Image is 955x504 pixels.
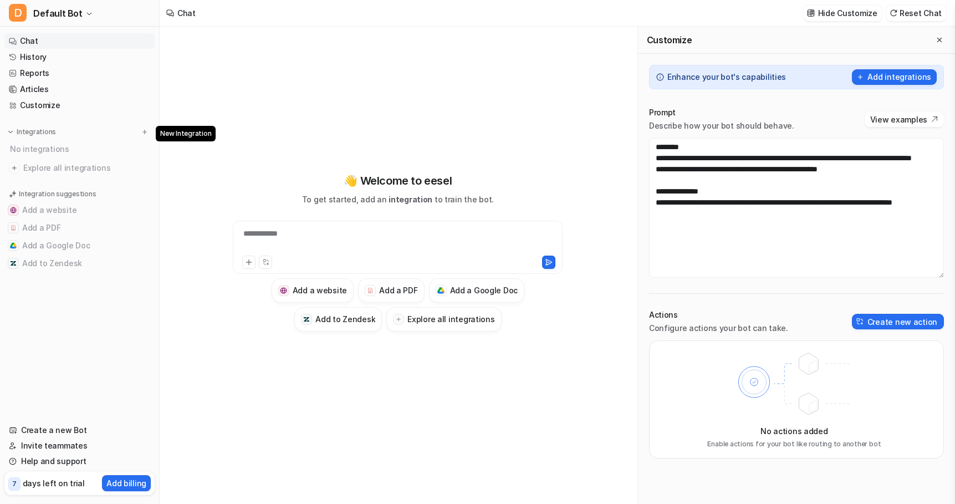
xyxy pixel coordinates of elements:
p: Add billing [106,477,146,489]
span: D [9,4,27,22]
button: View examples [865,111,944,127]
p: 👋 Welcome to eesel [344,172,452,189]
a: Reports [4,65,155,81]
h3: Add a Google Doc [450,284,518,296]
a: History [4,49,155,65]
button: Hide Customize [804,5,882,21]
button: Close flyout [933,33,946,47]
a: Create a new Bot [4,422,155,438]
button: Add a PDFAdd a PDF [4,219,155,237]
h3: Add a PDF [379,284,417,296]
img: Add a PDF [367,287,374,294]
p: Configure actions your bot can take. [649,323,788,334]
img: Add a Google Doc [437,287,445,294]
h3: Add a website [293,284,347,296]
button: Explore all integrations [386,307,501,332]
button: Add a websiteAdd a website [272,278,354,303]
p: No actions added [760,425,828,437]
p: Describe how your bot should behave. [649,120,794,131]
button: Add to ZendeskAdd to Zendesk [294,307,382,332]
h3: Add to Zendesk [315,313,375,325]
span: integration [389,195,432,204]
button: Add to ZendeskAdd to Zendesk [4,254,155,272]
img: Add to Zendesk [303,316,310,323]
button: Add billing [102,475,151,491]
img: Add a website [280,287,287,294]
img: create-action-icon.svg [856,318,864,325]
img: explore all integrations [9,162,20,174]
p: Hide Customize [818,7,877,19]
img: Add a Google Doc [10,242,17,249]
div: Chat [177,7,196,19]
h3: Explore all integrations [407,313,494,325]
p: days left on trial [23,477,85,489]
span: Default Bot [33,6,83,21]
button: Create new action [852,314,944,329]
button: Add a Google DocAdd a Google Doc [429,278,525,303]
img: customize [807,9,815,17]
a: Invite teammates [4,438,155,454]
p: Enhance your bot's capabilities [667,72,786,83]
img: Add a website [10,207,17,213]
img: Add a PDF [10,225,17,231]
span: New Integration [156,126,216,141]
p: Prompt [649,107,794,118]
p: Actions [649,309,788,320]
p: Integration suggestions [19,189,96,199]
p: To get started, add an to train the bot. [302,194,494,205]
p: Enable actions for your bot like routing to another bot [707,439,881,449]
div: No integrations [7,140,155,158]
img: Add to Zendesk [10,260,17,267]
button: Add a Google DocAdd a Google Doc [4,237,155,254]
a: Customize [4,98,155,113]
img: menu_add.svg [141,128,149,136]
button: Reset Chat [886,5,946,21]
a: Help and support [4,454,155,469]
button: Add integrations [852,69,937,85]
h2: Customize [647,34,692,45]
a: Explore all integrations [4,160,155,176]
button: Integrations [4,126,59,138]
a: Chat [4,33,155,49]
p: Integrations [17,128,56,136]
img: expand menu [7,128,14,136]
a: Articles [4,82,155,97]
span: Explore all integrations [23,159,150,177]
button: Add a PDFAdd a PDF [358,278,424,303]
img: reset [890,9,897,17]
button: Add a websiteAdd a website [4,201,155,219]
p: 7 [12,479,17,489]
